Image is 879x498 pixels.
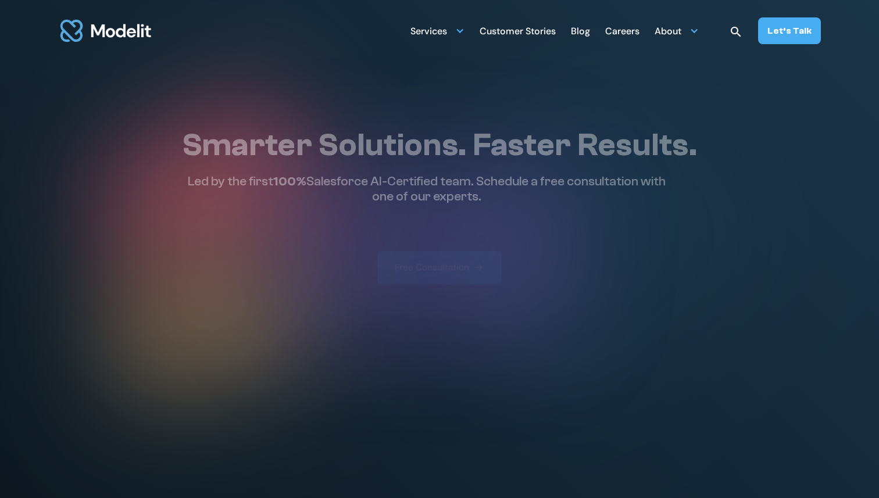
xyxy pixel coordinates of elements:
[410,19,464,42] div: Services
[474,262,484,273] img: arrow right
[273,174,306,189] span: 100%
[480,21,556,44] div: Customer Stories
[58,13,153,49] a: home
[758,17,821,44] a: Let’s Talk
[182,126,697,164] h1: Smarter Solutions. Faster Results.
[571,19,590,42] a: Blog
[480,19,556,42] a: Customer Stories
[655,19,699,42] div: About
[58,13,153,49] img: modelit logo
[410,21,447,44] div: Services
[605,19,639,42] a: Careers
[182,174,671,205] p: Led by the first Salesforce AI-Certified team. Schedule a free consultation with one of our experts.
[377,251,502,284] a: Free Consultation
[605,21,639,44] div: Careers
[655,21,681,44] div: About
[571,21,590,44] div: Blog
[395,261,469,274] div: Free Consultation
[767,24,812,37] div: Let’s Talk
